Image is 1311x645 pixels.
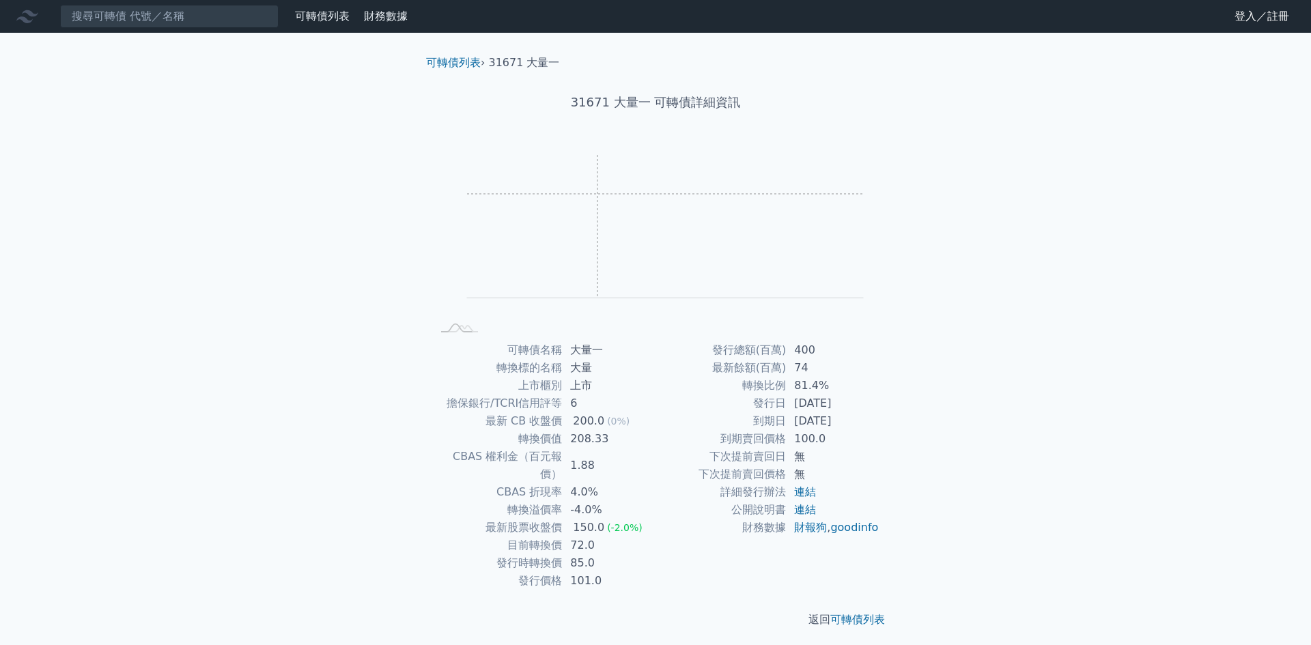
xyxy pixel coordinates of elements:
[607,416,630,427] span: (0%)
[562,359,655,377] td: 大量
[1224,5,1300,27] a: 登入／註冊
[432,430,562,448] td: 轉換價值
[786,465,879,483] td: 無
[786,377,879,395] td: 81.4%
[432,412,562,430] td: 最新 CB 收盤價
[562,341,655,359] td: 大量一
[655,501,786,519] td: 公開說明書
[432,501,562,519] td: 轉換溢價率
[655,483,786,501] td: 詳細發行辦法
[489,55,560,71] li: 31671 大量一
[562,501,655,519] td: -4.0%
[786,412,879,430] td: [DATE]
[60,5,279,28] input: 搜尋可轉債 代號／名稱
[432,377,562,395] td: 上市櫃別
[562,572,655,590] td: 101.0
[295,10,350,23] a: 可轉債列表
[655,377,786,395] td: 轉換比例
[562,377,655,395] td: 上市
[786,448,879,465] td: 無
[426,55,485,71] li: ›
[432,483,562,501] td: CBAS 折現率
[794,521,827,534] a: 財報狗
[562,430,655,448] td: 208.33
[432,448,562,483] td: CBAS 權利金（百元報價）
[786,341,879,359] td: 400
[655,412,786,430] td: 到期日
[432,359,562,377] td: 轉換標的名稱
[655,448,786,465] td: 下次提前賣回日
[562,554,655,572] td: 85.0
[655,465,786,483] td: 下次提前賣回價格
[786,430,879,448] td: 100.0
[830,521,878,534] a: goodinfo
[562,536,655,554] td: 72.0
[415,93,896,112] h1: 31671 大量一 可轉債詳細資訊
[570,519,607,536] div: 150.0
[786,395,879,412] td: [DATE]
[655,341,786,359] td: 發行總額(百萬)
[786,359,879,377] td: 74
[655,395,786,412] td: 發行日
[570,412,607,430] div: 200.0
[432,536,562,554] td: 目前轉換價
[426,56,481,69] a: 可轉債列表
[432,554,562,572] td: 發行時轉換價
[562,395,655,412] td: 6
[364,10,408,23] a: 財務數據
[562,448,655,483] td: 1.88
[432,341,562,359] td: 可轉債名稱
[786,519,879,536] td: ,
[830,613,885,626] a: 可轉債列表
[415,612,896,628] p: 返回
[432,572,562,590] td: 發行價格
[794,485,816,498] a: 連結
[607,522,643,533] span: (-2.0%)
[655,519,786,536] td: 財務數據
[794,503,816,516] a: 連結
[432,519,562,536] td: 最新股票收盤價
[432,395,562,412] td: 擔保銀行/TCRI信用評等
[655,430,786,448] td: 到期賣回價格
[562,483,655,501] td: 4.0%
[655,359,786,377] td: 最新餘額(百萬)
[454,155,864,318] g: Chart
